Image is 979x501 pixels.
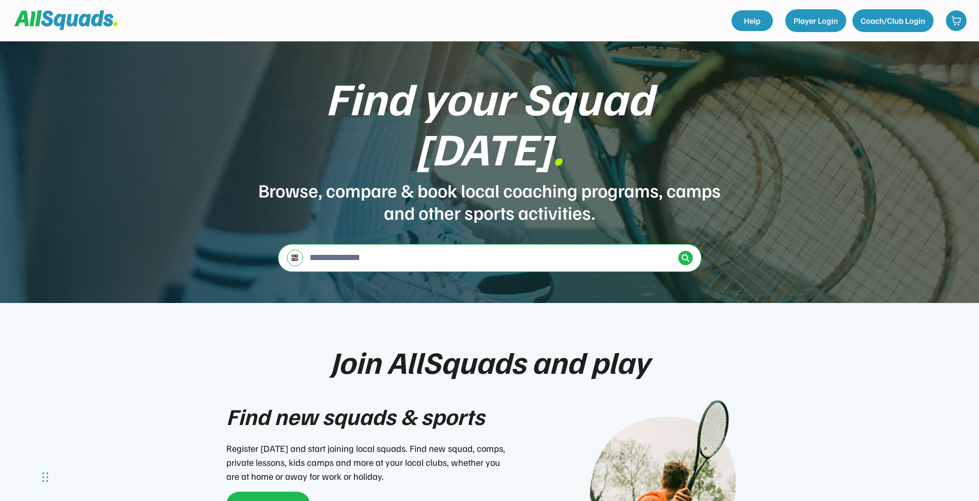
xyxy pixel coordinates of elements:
[226,442,510,483] div: Register [DATE] and start joining local squads. Find new squad, comps, private lessons, kids camp...
[681,254,690,262] img: Icon%20%2838%29.svg
[14,10,118,30] img: Squad%20Logo.svg
[291,254,299,262] img: settings-03.svg
[732,10,773,31] a: Help
[852,9,934,32] button: Coach/Club Login
[257,72,722,173] div: Find your Squad [DATE]
[785,9,846,32] button: Player Login
[226,399,485,433] div: Find new squads & sports
[257,179,722,223] div: Browse, compare & book local coaching programs, camps and other sports activities.
[951,16,961,26] img: shopping-cart-01%20%281%29.svg
[552,119,564,176] font: .
[330,344,649,378] div: Join AllSquads and play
